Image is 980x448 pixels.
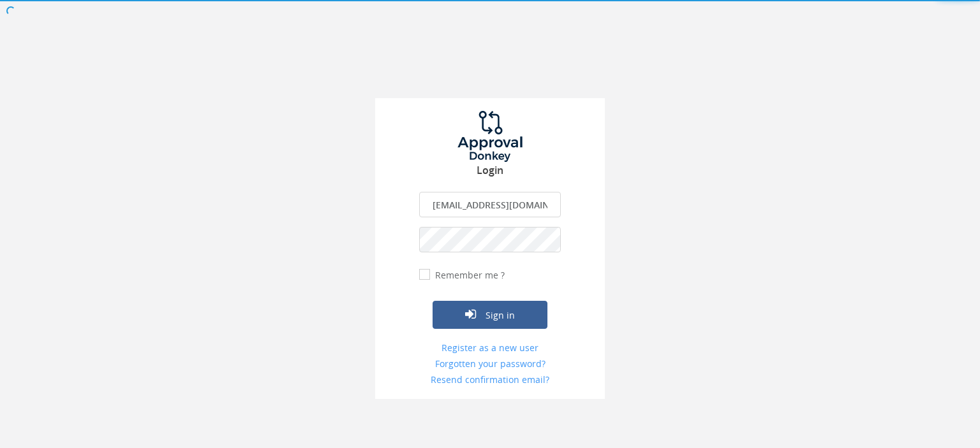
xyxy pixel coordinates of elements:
[419,192,561,217] input: Enter your Email
[419,342,561,354] a: Register as a new user
[419,358,561,370] a: Forgotten your password?
[433,301,547,329] button: Sign in
[419,373,561,386] a: Resend confirmation email?
[375,165,605,177] h3: Login
[432,269,505,282] label: Remember me ?
[442,111,538,162] img: logo.png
